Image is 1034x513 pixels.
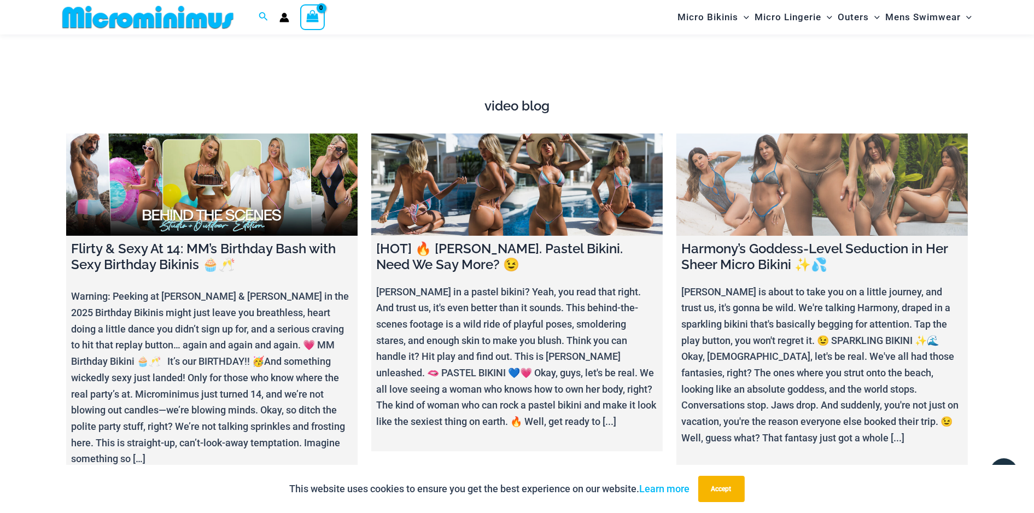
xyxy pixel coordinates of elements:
a: Account icon link [279,13,289,22]
p: Warning: Peeking at [PERSON_NAME] & [PERSON_NAME] in the 2025 Birthday Bikinis might just leave y... [72,288,352,467]
h4: Harmony’s Goddess-Level Seduction in Her Sheer Micro Bikini ✨💦 [682,241,962,273]
p: [PERSON_NAME] in a pastel bikini? Yeah, you read that right. And trust us, it's even better than ... [377,284,657,430]
a: OutersMenu ToggleMenu Toggle [835,3,883,31]
span: Menu Toggle [961,3,972,31]
a: Learn more [640,483,690,494]
h4: video blog [66,98,968,114]
img: MM SHOP LOGO FLAT [58,5,238,30]
h4: [HOT] 🔥 [PERSON_NAME]. Pastel Bikini. Need We Say More? 😉 [377,241,657,273]
h4: Flirty & Sexy At 14: MM’s Birthday Bash with Sexy Birthday Bikinis 🧁🥂 [72,241,352,273]
span: Outers [838,3,869,31]
a: View Shopping Cart, empty [300,4,325,30]
span: Micro Lingerie [755,3,821,31]
a: Harmony’s Goddess-Level Seduction in Her Sheer Micro Bikini ✨💦 [676,133,968,236]
span: Menu Toggle [738,3,749,31]
span: Mens Swimwear [885,3,961,31]
button: Accept [698,476,745,502]
p: This website uses cookies to ensure you get the best experience on our website. [290,481,690,497]
span: Micro Bikinis [677,3,738,31]
nav: Site Navigation [673,2,977,33]
a: Mens SwimwearMenu ToggleMenu Toggle [883,3,974,31]
span: Menu Toggle [869,3,880,31]
a: Micro BikinisMenu ToggleMenu Toggle [675,3,752,31]
p: [PERSON_NAME] is about to take you on a little journey, and trust us, it's gonna be wild. We're t... [682,284,962,446]
a: Search icon link [259,10,268,24]
span: Menu Toggle [821,3,832,31]
a: Micro LingerieMenu ToggleMenu Toggle [752,3,835,31]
